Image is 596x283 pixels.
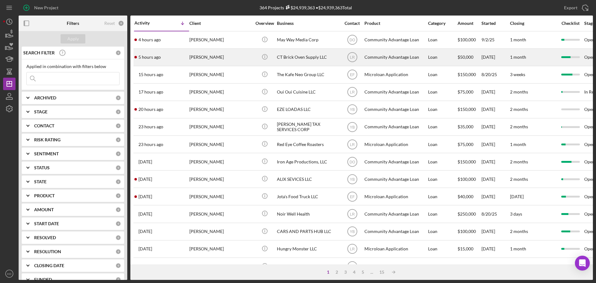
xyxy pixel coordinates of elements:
div: Microloan Application [364,136,427,153]
div: Red Eye Coffee Roasters [277,136,339,153]
div: [PERSON_NAME] [189,223,251,240]
div: 0 [115,50,121,56]
time: 2 months [510,107,528,112]
div: 0 [115,109,121,115]
span: $150,000 [458,159,476,164]
b: RESOLUTION [34,249,61,254]
div: Jota's Food Truck LLC [277,188,339,205]
div: 3 [341,270,350,275]
div: EZE LOADAS LLC [277,101,339,118]
time: 2025-10-01 14:08 [138,55,161,60]
div: [DATE] [481,136,509,153]
div: The Kafe Neo Group LLC [277,66,339,83]
div: Oui Oui Cuisine LLC [277,84,339,100]
time: 2 months [510,263,528,269]
button: Export [558,2,593,14]
time: 1 month [510,37,526,42]
b: PRODUCT [34,193,55,198]
div: Product [364,21,427,26]
time: 2025-09-28 22:54 [138,212,152,217]
div: Contact [341,21,364,26]
div: Community Advantage Loan [364,258,427,275]
div: Community Advantage Loan [364,101,427,118]
text: EF [350,194,354,199]
div: Iron Age Productions, LLC [277,153,339,170]
time: 2 months [510,159,528,164]
div: [PERSON_NAME] [189,206,251,222]
text: LR [350,90,355,94]
time: 2025-09-29 16:15 [138,177,152,182]
div: 4 [350,270,359,275]
time: 2 months [510,229,528,234]
div: Microloan Application [364,241,427,257]
span: $100,000 [458,37,476,42]
div: Loan [428,241,457,257]
time: 2025-09-29 01:33 [138,194,152,199]
div: [PERSON_NAME] [189,171,251,187]
div: Community Advantage Loan [364,84,427,100]
div: Community Advantage Loan [364,49,427,66]
text: YB [350,125,354,129]
text: LR [350,55,355,60]
text: KD [7,272,11,276]
text: DO [350,160,355,164]
div: Noir Well Health [277,206,339,222]
div: Hungry Monster LLC [277,241,339,257]
div: [PERSON_NAME] [189,188,251,205]
text: LR [350,142,355,147]
div: [DATE] [481,84,509,100]
button: New Project [19,2,65,14]
time: 2025-10-01 01:51 [138,89,163,94]
div: [PERSON_NAME] [189,66,251,83]
div: [DATE] [481,223,509,240]
div: [PERSON_NAME] [189,84,251,100]
time: 2025-09-29 19:18 [138,159,152,164]
div: Microloan Application [364,66,427,83]
div: Community Advantage Loan [364,171,427,187]
div: Apply [67,34,79,43]
div: [DATE] [481,49,509,66]
span: $100,000 [458,176,476,182]
b: AMOUNT [34,207,54,212]
time: 2025-09-30 22:41 [138,107,163,112]
div: Loan [428,206,457,222]
div: 0 [115,123,121,129]
time: 2 months [510,89,528,94]
div: Loan [428,171,457,187]
div: 8/20/25 [481,66,509,83]
div: Loan [428,66,457,83]
div: Closing [510,21,557,26]
div: Loan [428,32,457,48]
div: Loan [428,153,457,170]
div: [PERSON_NAME] [189,32,251,48]
div: [PERSON_NAME] TAX SERVICES CORP [277,119,339,135]
div: Reset [104,21,115,26]
div: 0 [115,235,121,240]
div: 1 [324,270,332,275]
div: May Way Media Corp [277,32,339,48]
div: ALIX SEVICES LLC [277,171,339,187]
button: KD [3,267,16,280]
button: Apply [61,34,85,43]
div: 0 [115,207,121,212]
time: [DATE] [510,194,524,199]
div: [PERSON_NAME] [189,153,251,170]
b: STAGE [34,109,47,114]
div: 0 [115,277,121,282]
b: CONTACT [34,123,54,128]
div: 364 Projects • $24,939,363 Total [260,5,352,10]
div: [PERSON_NAME] [189,136,251,153]
div: Loan [428,258,457,275]
div: 0 [115,165,121,171]
b: RISK RATING [34,137,61,142]
div: 0 [115,193,121,199]
time: 3 days [510,211,522,217]
div: [DATE] [481,101,509,118]
div: ... [367,270,376,275]
div: Category [428,21,457,26]
div: 5 [359,270,367,275]
div: Community Advantage Loan [364,153,427,170]
div: Started [481,21,509,26]
time: 1 month [510,246,526,251]
span: $250,000 [458,211,476,217]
